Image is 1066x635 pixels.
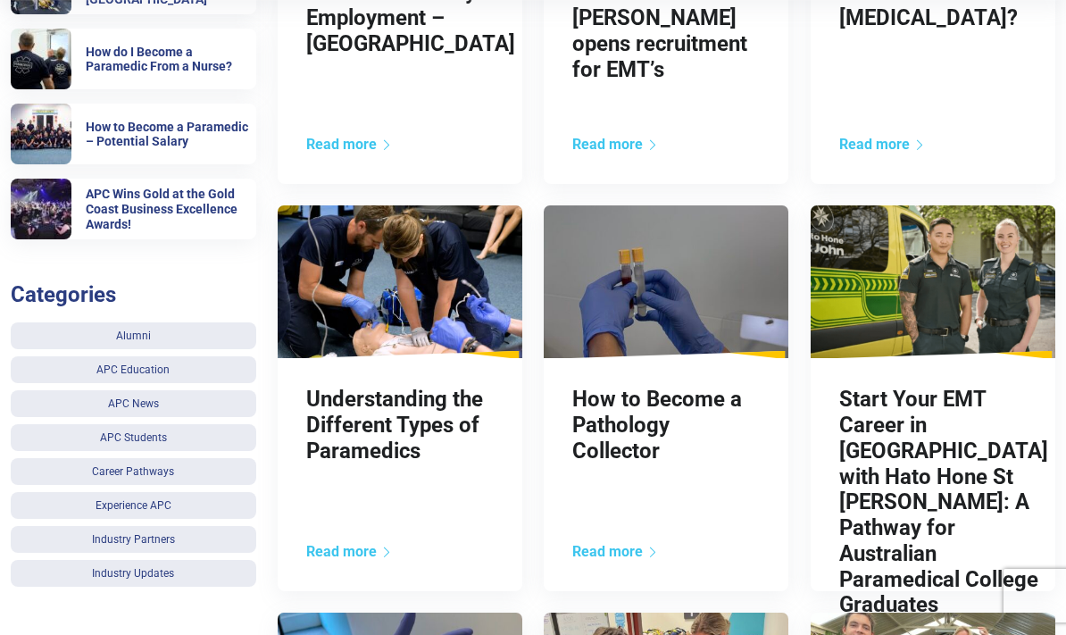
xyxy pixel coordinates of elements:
a: How to Become a Paramedic – Potential Salary How to Become a Paramedic – Potential Salary [11,104,256,164]
a: Read more [306,136,393,153]
a: Read more [572,136,659,153]
a: Read more [839,136,926,153]
a: APC Students [11,424,256,451]
h6: APC Wins Gold at the Gold Coast Business Excellence Awards! [86,187,256,231]
img: How do I Become a Paramedic From a Nurse? [11,29,71,89]
a: Alumni [11,322,256,349]
a: APC Wins Gold at the Gold Coast Business Excellence Awards! APC Wins Gold at the Gold Coast Busin... [11,179,256,239]
a: Career Pathways [11,458,256,485]
a: How to Become a Pathology Collector [572,387,742,464]
a: APC Education [11,356,256,383]
img: Start Your EMT Career in New Zealand with Hato Hone St John: A Pathway for Australian Paramedical... [811,205,1055,358]
h3: Categories [11,282,256,308]
a: APC News [11,390,256,417]
a: Start Your EMT Career in [GEOGRAPHIC_DATA] with Hato Hone St [PERSON_NAME]: A Pathway for Austral... [839,387,1048,617]
img: Understanding the Different Types of Paramedics [278,205,522,358]
a: How do I Become a Paramedic From a Nurse? How do I Become a Paramedic From a Nurse? [11,29,256,89]
a: Industry Partners [11,526,256,553]
img: How to Become a Paramedic – Potential Salary [11,104,71,164]
h6: How do I Become a Paramedic From a Nurse? [86,45,256,75]
h6: How to Become a Paramedic – Potential Salary [86,120,256,150]
a: Industry Updates [11,560,256,587]
a: Experience APC [11,492,256,519]
a: Understanding the Different Types of Paramedics [306,387,483,464]
img: APC Wins Gold at the Gold Coast Business Excellence Awards! [11,179,71,239]
a: Read more [572,543,659,560]
a: Read more [306,543,393,560]
img: How to Become a Pathology Collector [544,205,788,358]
